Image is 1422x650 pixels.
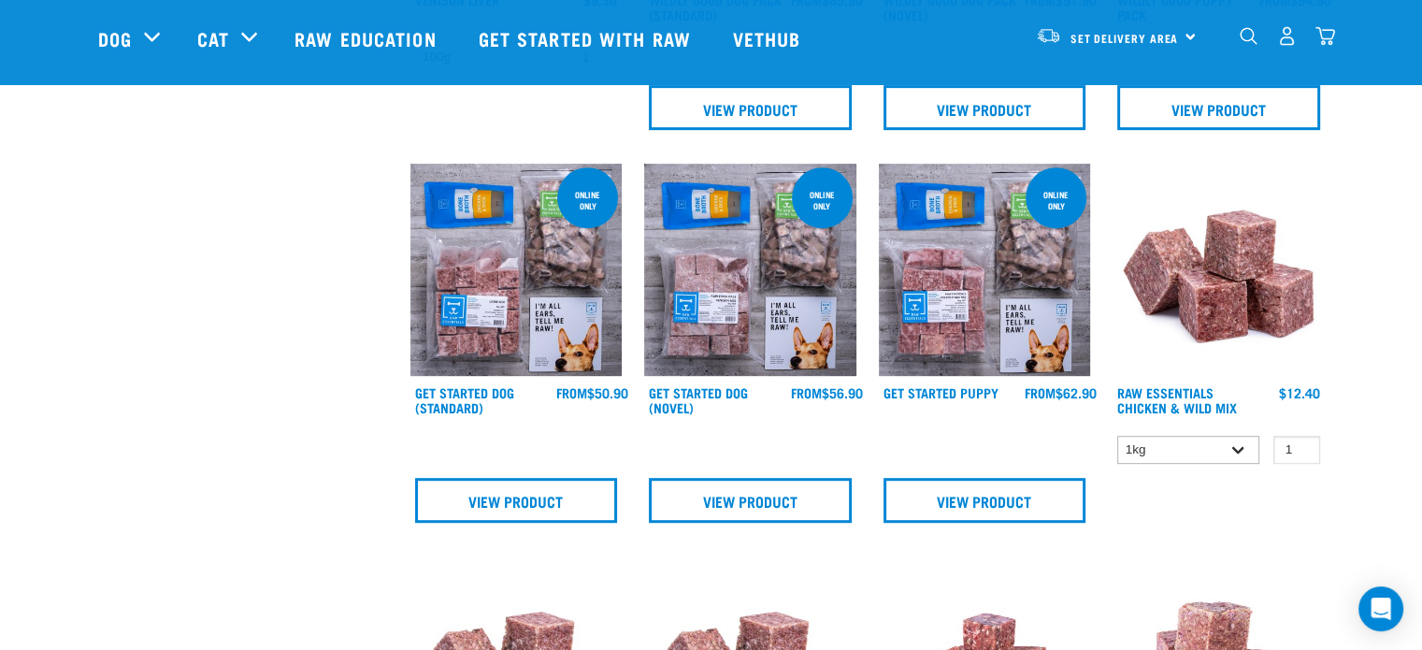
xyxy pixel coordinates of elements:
a: View Product [1117,85,1320,130]
a: Get Started Dog (Standard) [415,389,514,411]
a: Get started with Raw [460,1,714,76]
a: Vethub [714,1,825,76]
div: $12.40 [1279,385,1320,400]
div: online only [792,181,853,220]
div: $62.90 [1025,385,1097,400]
a: View Product [649,478,852,523]
a: View Product [883,85,1086,130]
img: user.png [1277,26,1297,46]
a: Get Started Puppy [883,389,998,396]
img: home-icon@2x.png [1315,26,1335,46]
img: NSP Dog Novel Update [644,164,856,376]
a: View Product [415,478,618,523]
a: Get Started Dog (Novel) [649,389,748,411]
div: online only [1026,181,1086,220]
img: NPS Puppy Update [879,164,1091,376]
div: Open Intercom Messenger [1358,586,1403,631]
a: Raw Essentials Chicken & Wild Mix [1117,389,1237,411]
span: FROM [556,389,587,396]
a: Dog [98,24,132,52]
div: online only [557,181,618,220]
span: Set Delivery Area [1070,35,1179,41]
img: NSP Dog Standard Update [410,164,623,376]
div: $50.90 [556,385,628,400]
img: van-moving.png [1036,27,1061,44]
img: home-icon-1@2x.png [1240,27,1257,45]
span: FROM [791,389,822,396]
span: FROM [1025,389,1056,396]
a: View Product [883,478,1086,523]
div: $56.90 [791,385,863,400]
a: View Product [649,85,852,130]
a: Raw Education [276,1,459,76]
input: 1 [1273,436,1320,465]
a: Cat [197,24,229,52]
img: Pile Of Cubed Chicken Wild Meat Mix [1113,164,1325,376]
